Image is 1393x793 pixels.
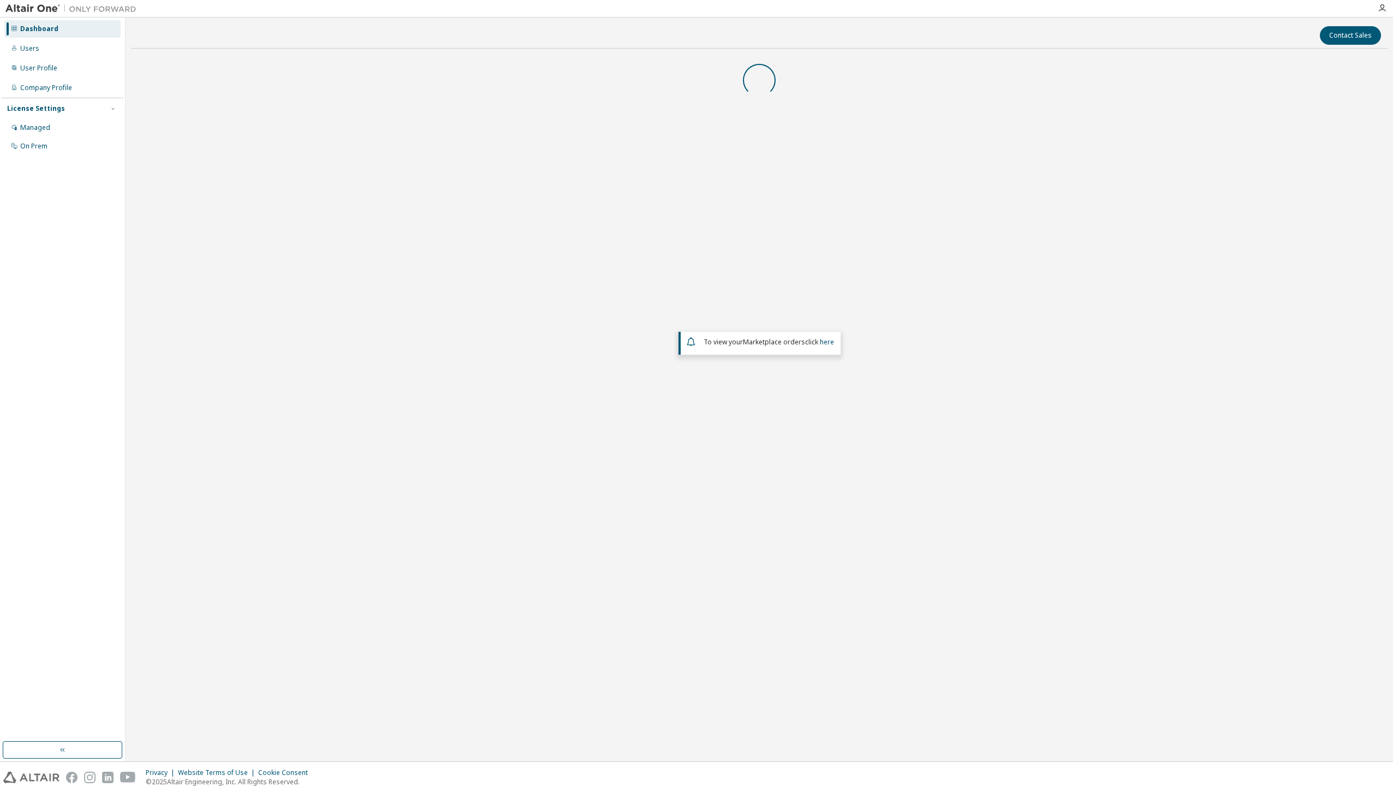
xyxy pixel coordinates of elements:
img: youtube.svg [120,772,136,783]
div: Cookie Consent [258,768,314,777]
img: linkedin.svg [102,772,114,783]
img: facebook.svg [66,772,78,783]
div: On Prem [20,142,47,151]
div: User Profile [20,64,57,73]
button: Contact Sales [1320,26,1381,45]
img: instagram.svg [84,772,96,783]
div: Privacy [146,768,178,777]
img: altair_logo.svg [3,772,59,783]
em: Marketplace orders [743,337,805,347]
div: License Settings [7,104,65,113]
div: Company Profile [20,84,72,92]
span: To view your click [704,337,834,347]
div: Users [20,44,39,53]
p: © 2025 Altair Engineering, Inc. All Rights Reserved. [146,777,314,786]
img: Altair One [5,3,142,14]
a: here [820,337,834,347]
div: Managed [20,123,50,132]
div: Website Terms of Use [178,768,258,777]
div: Dashboard [20,25,58,33]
